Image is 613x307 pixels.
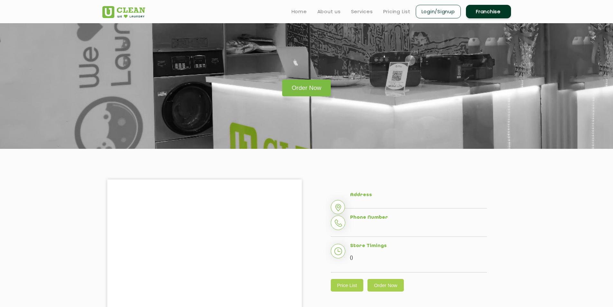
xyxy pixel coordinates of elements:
a: Order Now [367,279,404,292]
a: Home [292,8,307,15]
a: Price List [331,279,364,292]
h5: Phone Number [350,215,487,221]
a: Login/Signup [416,5,461,18]
h5: Address [350,192,487,198]
a: Services [351,8,373,15]
a: Order Now [282,80,331,96]
a: Franchise [466,5,511,18]
a: Pricing List [383,8,411,15]
a: About us [317,8,341,15]
h5: Store Timings [350,243,487,249]
p: () [350,253,487,262]
img: UClean Laundry and Dry Cleaning [102,6,145,18]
